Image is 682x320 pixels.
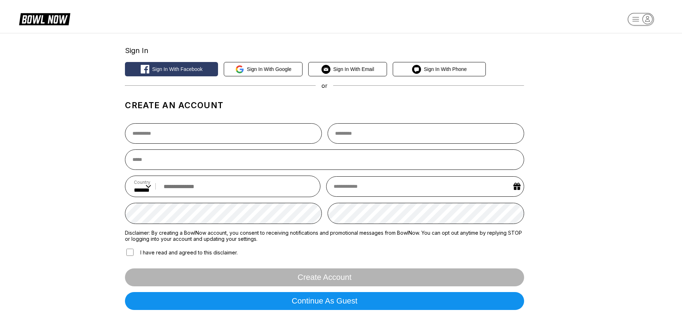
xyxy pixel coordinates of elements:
label: Country [134,180,151,185]
span: Sign in with Facebook [152,66,203,72]
div: Sign In [125,46,524,55]
div: or [125,82,524,89]
button: Sign in with Google [224,62,303,76]
label: Disclaimer: By creating a BowlNow account, you consent to receiving notifications and promotional... [125,230,524,242]
button: Sign in with Email [308,62,387,76]
input: I have read and agreed to this disclaimer. [126,249,134,256]
h1: Create an account [125,100,524,110]
span: Sign in with Google [247,66,292,72]
span: Sign in with Phone [424,66,467,72]
button: Sign in with Facebook [125,62,218,76]
label: I have read and agreed to this disclaimer. [125,248,238,257]
button: Continue as guest [125,292,524,310]
button: Sign in with Phone [393,62,486,76]
span: Sign in with Email [333,66,374,72]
